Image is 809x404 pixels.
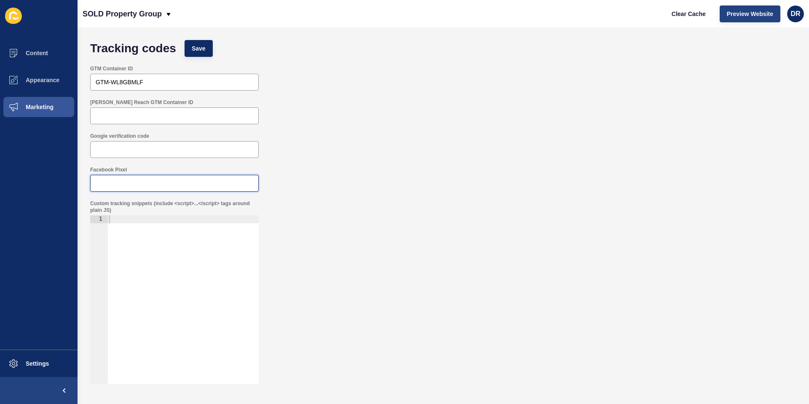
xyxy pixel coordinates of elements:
span: Save [192,44,206,53]
label: Custom tracking snippets (include <script>...</script> tags around plain JS) [90,200,259,214]
label: [PERSON_NAME] Reach GTM Container ID [90,99,193,106]
label: Google verification code [90,133,149,139]
button: Preview Website [720,5,780,22]
p: SOLD Property Group [83,3,162,24]
span: DR [790,10,800,18]
button: Save [185,40,213,57]
div: 1 [90,215,108,223]
button: Clear Cache [664,5,713,22]
label: GTM Container ID [90,65,133,72]
span: Preview Website [727,10,773,18]
label: Facebook Pixel [90,166,127,173]
span: Clear Cache [672,10,706,18]
h1: Tracking codes [90,44,176,53]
